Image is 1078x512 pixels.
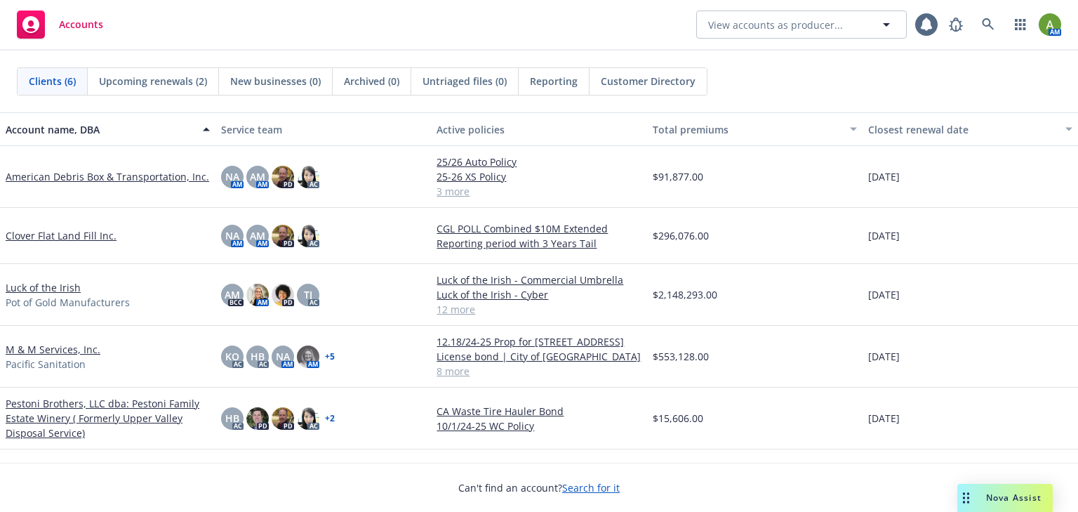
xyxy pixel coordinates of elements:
[6,122,194,137] div: Account name, DBA
[325,353,335,361] a: + 5
[215,112,431,146] button: Service team
[437,419,641,433] a: 10/1/24-25 WC Policy
[276,349,290,364] span: NA
[297,346,319,368] img: photo
[868,169,900,184] span: [DATE]
[225,228,239,243] span: NA
[696,11,907,39] button: View accounts as producer...
[422,74,507,88] span: Untriaged files (0)
[99,74,207,88] span: Upcoming renewals (2)
[272,166,294,188] img: photo
[437,334,641,349] a: 12.18/24-25 Prop for [STREET_ADDRESS]
[297,407,319,430] img: photo
[653,228,709,243] span: $296,076.00
[251,349,265,364] span: HB
[437,404,641,419] a: CA Waste Tire Hauler Bond
[437,155,641,169] a: 25/26 Auto Policy
[986,492,1042,504] span: Nova Assist
[437,184,641,199] a: 3 more
[653,349,709,364] span: $553,128.00
[221,122,425,137] div: Service team
[225,169,239,184] span: NA
[868,228,900,243] span: [DATE]
[647,112,863,146] button: Total premiums
[6,357,86,372] span: Pacific Sanitation
[225,411,239,426] span: HB
[530,74,578,88] span: Reporting
[11,5,109,44] a: Accounts
[868,122,1057,137] div: Closest renewal date
[6,396,210,440] a: Pestoni Brothers, LLC dba: Pestoni Family Estate Winery ( Formerly Upper Valley Disposal Service)
[6,228,117,243] a: Clover Flat Land Fill Inc.
[437,273,641,287] a: Luck of the Irish - Commercial Umbrella
[230,74,321,88] span: New businesses (0)
[6,169,209,184] a: American Debris Box & Transportation, Inc.
[1006,11,1034,39] a: Switch app
[59,19,103,30] span: Accounts
[957,484,1053,512] button: Nova Assist
[431,112,646,146] button: Active policies
[250,228,265,243] span: AM
[868,411,900,426] span: [DATE]
[653,411,703,426] span: $15,606.00
[297,166,319,188] img: photo
[272,407,294,430] img: photo
[437,287,641,302] a: Luck of the Irish - Cyber
[272,284,294,306] img: photo
[653,169,703,184] span: $91,877.00
[437,221,641,251] a: CGL POLL Combined $10M Extended Reporting period with 3 Years Tail
[957,484,975,512] div: Drag to move
[708,18,843,32] span: View accounts as producer...
[868,349,900,364] span: [DATE]
[653,122,841,137] div: Total premiums
[29,74,76,88] span: Clients (6)
[225,287,240,302] span: AM
[974,11,1002,39] a: Search
[6,280,81,295] a: Luck of the Irish
[250,169,265,184] span: AM
[868,287,900,302] span: [DATE]
[1039,13,1061,36] img: photo
[344,74,399,88] span: Archived (0)
[6,342,100,357] a: M & M Services, Inc.
[562,481,620,494] a: Search for it
[437,169,641,184] a: 25-26 XS Policy
[437,349,641,364] a: License bond | City of [GEOGRAPHIC_DATA]
[601,74,696,88] span: Customer Directory
[325,414,335,423] a: + 2
[272,225,294,247] img: photo
[942,11,970,39] a: Report a Bug
[863,112,1078,146] button: Closest renewal date
[458,480,620,495] span: Can't find an account?
[304,287,312,302] span: TJ
[246,407,269,430] img: photo
[437,122,641,137] div: Active policies
[6,295,130,310] span: Pot of Gold Manufacturers
[246,284,269,306] img: photo
[653,287,717,302] span: $2,148,293.00
[437,302,641,317] a: 12 more
[297,225,319,247] img: photo
[437,364,641,379] a: 8 more
[225,349,239,364] span: KO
